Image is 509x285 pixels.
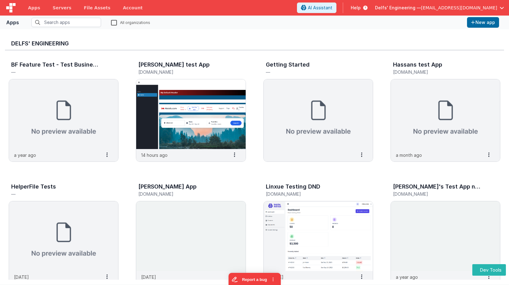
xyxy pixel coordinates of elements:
h5: [DOMAIN_NAME] [393,70,485,74]
h3: BF Feature Test - Test Business File [11,62,101,68]
h5: [DOMAIN_NAME] [266,192,358,196]
span: Help [351,5,361,11]
h5: — [11,192,103,196]
h3: Getting Started [266,62,310,68]
span: [EMAIL_ADDRESS][DOMAIN_NAME] [421,5,497,11]
h3: [PERSON_NAME] test App [138,62,210,68]
div: Apps [6,19,19,26]
span: File Assets [84,5,111,11]
h5: [DOMAIN_NAME] [138,70,230,74]
p: [DATE] [14,274,29,280]
h3: [PERSON_NAME] App [138,184,197,190]
h3: [PERSON_NAME]'s Test App new [393,184,483,190]
span: Servers [53,5,71,11]
p: 14 hours ago [141,152,168,158]
label: All organizations [111,19,150,25]
h3: Delfs' Engineering [11,40,498,47]
span: Apps [28,5,40,11]
button: New app [467,17,499,28]
h3: Linxue Testing DND [266,184,320,190]
p: a year ago [396,274,418,280]
p: a year ago [14,152,36,158]
p: [DATE] [141,274,156,280]
h5: — [266,70,358,74]
span: Delfs' Engineering — [375,5,421,11]
p: a month ago [396,152,422,158]
h5: [DOMAIN_NAME] [393,192,485,196]
button: AI Assistant [297,2,336,13]
button: Dev Tools [472,264,506,276]
h5: [DOMAIN_NAME] [138,192,230,196]
span: AI Assistant [308,5,332,11]
input: Search apps [31,18,101,27]
button: Delfs' Engineering — [EMAIL_ADDRESS][DOMAIN_NAME] [375,5,504,11]
h3: HelperFile Tests [11,184,56,190]
h3: Hassans test App [393,62,442,68]
h5: — [11,70,103,74]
